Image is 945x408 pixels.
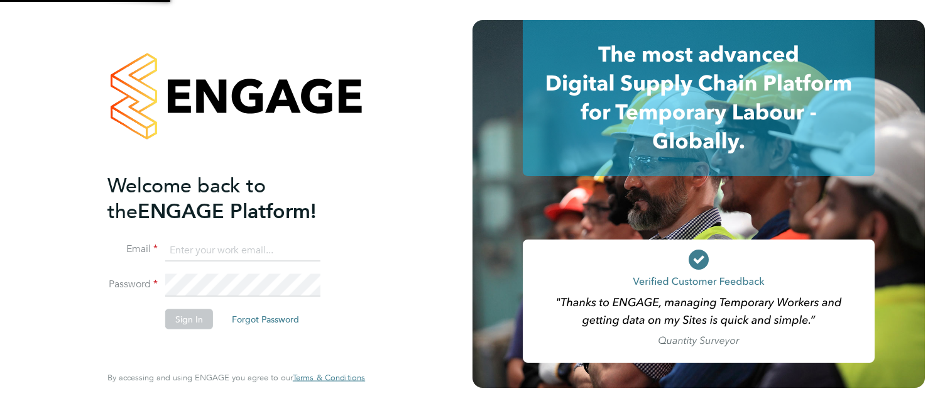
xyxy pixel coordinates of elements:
input: Enter your work email... [165,239,320,262]
span: Terms & Conditions [293,372,365,383]
button: Forgot Password [222,309,309,329]
button: Sign In [165,309,213,329]
a: Terms & Conditions [293,373,365,383]
h2: ENGAGE Platform! [107,172,352,224]
span: By accessing and using ENGAGE you agree to our [107,372,365,383]
label: Password [107,278,158,291]
span: Welcome back to the [107,173,266,223]
label: Email [107,243,158,256]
